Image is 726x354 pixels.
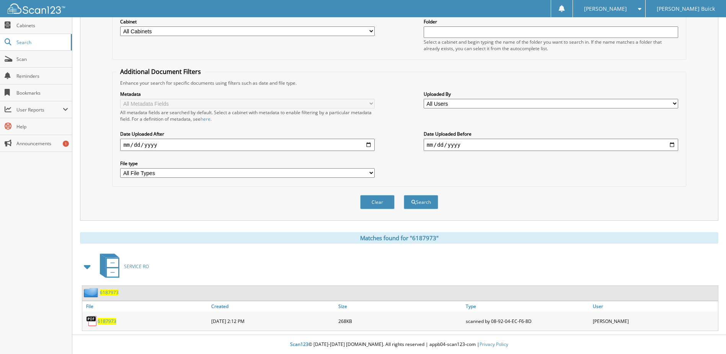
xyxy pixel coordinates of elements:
[98,318,116,324] a: 6187973
[16,90,68,96] span: Bookmarks
[120,91,375,97] label: Metadata
[120,109,375,122] div: All metadata fields are searched by default. Select a cabinet with metadata to enable filtering b...
[95,251,149,282] a: SERVICE RO
[63,141,69,147] div: 1
[336,313,463,329] div: 268KB
[120,139,375,151] input: start
[120,18,375,25] label: Cabinet
[424,18,678,25] label: Folder
[464,313,591,329] div: scanned by 08-92-04-EC-F6-8D
[82,301,209,311] a: File
[120,131,375,137] label: Date Uploaded After
[72,335,726,354] div: © [DATE]-[DATE] [DOMAIN_NAME]. All rights reserved | appb04-scan123-com |
[8,3,65,14] img: scan123-logo-white.svg
[424,139,678,151] input: end
[404,195,438,209] button: Search
[80,232,718,244] div: Matches found for "6187973"
[209,301,336,311] a: Created
[424,131,678,137] label: Date Uploaded Before
[584,7,627,11] span: [PERSON_NAME]
[124,263,149,270] span: SERVICE RO
[16,56,68,62] span: Scan
[100,289,119,296] a: 6187973
[480,341,508,347] a: Privacy Policy
[201,116,210,122] a: here
[16,107,63,113] span: User Reports
[86,315,98,327] img: PDF.png
[84,288,100,297] img: folder2.png
[424,39,678,52] div: Select a cabinet and begin typing the name of the folder you want to search in. If the name match...
[360,195,395,209] button: Clear
[16,73,68,79] span: Reminders
[209,313,336,329] div: [DATE] 2:12 PM
[657,7,715,11] span: [PERSON_NAME] Buick
[464,301,591,311] a: Type
[336,301,463,311] a: Size
[16,123,68,130] span: Help
[16,39,67,46] span: Search
[116,80,682,86] div: Enhance your search for specific documents using filters such as date and file type.
[591,301,718,311] a: User
[290,341,308,347] span: Scan123
[120,160,375,167] label: File type
[16,140,68,147] span: Announcements
[591,313,718,329] div: [PERSON_NAME]
[16,22,68,29] span: Cabinets
[116,67,205,76] legend: Additional Document Filters
[424,91,678,97] label: Uploaded By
